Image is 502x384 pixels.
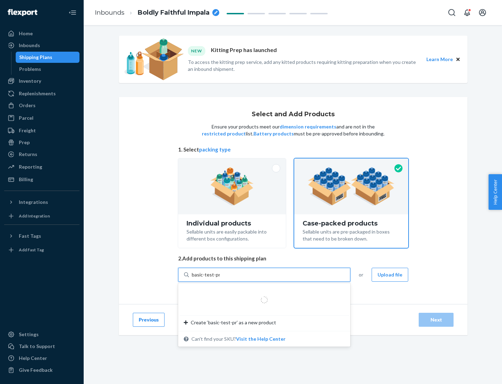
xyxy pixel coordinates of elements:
[19,232,41,239] div: Fast Tags
[95,9,124,16] a: Inbounds
[16,52,80,63] a: Shipping Plans
[4,161,79,172] a: Reporting
[252,111,335,118] h1: Select and Add Products
[425,316,448,323] div: Next
[4,137,79,148] a: Prep
[4,244,79,256] a: Add Fast Tag
[89,2,225,23] ol: breadcrumbs
[66,6,79,20] button: Close Navigation
[19,66,41,73] div: Problems
[191,335,286,342] span: Can't find your SKU?
[19,42,40,49] div: Inbounds
[191,319,276,326] span: Create ‘basic-test-pr’ as a new product
[19,30,33,37] div: Home
[4,341,79,352] a: Talk to Support
[4,353,79,364] a: Help Center
[19,90,56,97] div: Replenishments
[236,335,286,342] button: Create ‘basic-test-pr’ as a new productCan't find your SKU?
[454,56,462,63] button: Close
[4,100,79,111] a: Orders
[19,127,36,134] div: Freight
[445,6,459,20] button: Open Search Box
[4,364,79,376] button: Give Feedback
[4,329,79,340] a: Settings
[19,199,48,206] div: Integrations
[419,313,454,327] button: Next
[4,75,79,87] a: Inventory
[19,115,33,121] div: Parcel
[303,220,400,227] div: Case-packed products
[308,167,395,206] img: case-pack.59cecea509d18c883b923b81aeac6d0b.png
[188,46,205,56] div: NEW
[4,174,79,185] a: Billing
[4,28,79,39] a: Home
[488,174,502,210] button: Help Center
[133,313,165,327] button: Previous
[178,255,408,262] span: 2. Add products to this shipping plan
[19,151,37,158] div: Returns
[178,146,408,153] span: 1. Select
[280,123,336,130] button: dimension requirements
[4,40,79,51] a: Inbounds
[16,64,80,75] a: Problems
[19,343,55,350] div: Talk to Support
[138,8,210,17] span: Boldly Faithful Impala
[19,102,36,109] div: Orders
[201,123,385,137] p: Ensure your products meet our and are not in the list. must be pre-approved before inbounding.
[4,230,79,242] button: Fast Tags
[192,271,220,278] input: Create ‘basic-test-pr’ as a new productCan't find your SKU?Visit the Help Center
[199,146,231,153] button: packing type
[19,247,44,253] div: Add Fast Tag
[303,227,400,242] div: Sellable units are pre-packaged in boxes that need to be broken down.
[372,268,408,282] button: Upload file
[19,367,53,374] div: Give Feedback
[19,331,39,338] div: Settings
[19,355,47,362] div: Help Center
[19,213,50,219] div: Add Integration
[19,54,52,61] div: Shipping Plans
[4,88,79,99] a: Replenishments
[187,220,277,227] div: Individual products
[253,130,294,137] button: Battery products
[210,167,254,206] img: individual-pack.facf35554cb0f1810c75b2bd6df2d64e.png
[359,271,363,278] span: or
[19,139,30,146] div: Prep
[4,197,79,208] button: Integrations
[426,56,453,63] button: Learn More
[19,176,33,183] div: Billing
[19,77,41,84] div: Inventory
[4,125,79,136] a: Freight
[4,112,79,124] a: Parcel
[4,211,79,222] a: Add Integration
[187,227,277,242] div: Sellable units are easily packable into different box configurations.
[202,130,246,137] button: restricted product
[8,9,37,16] img: Flexport logo
[19,163,42,170] div: Reporting
[211,46,277,56] p: Kitting Prep has launched
[4,149,79,160] a: Returns
[188,59,420,73] p: To access the kitting prep service, add any kitted products requiring kitting preparation when yo...
[460,6,474,20] button: Open notifications
[476,6,489,20] button: Open account menu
